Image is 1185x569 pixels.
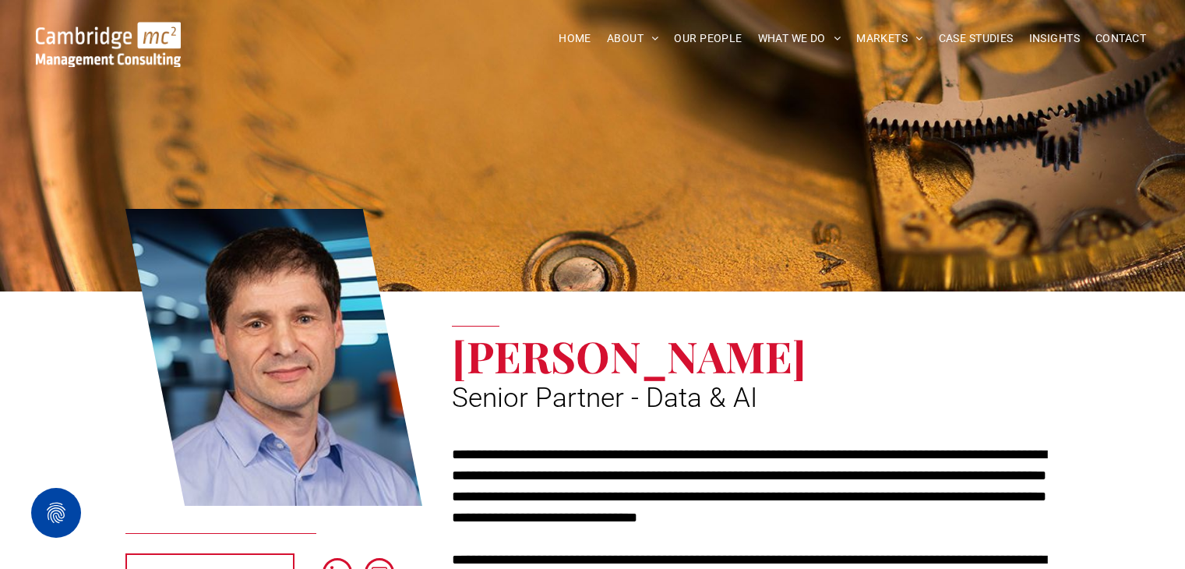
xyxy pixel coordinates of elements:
a: HOME [551,27,599,51]
a: WHAT WE DO [750,27,849,51]
a: MARKETS [848,27,930,51]
a: CASE STUDIES [931,27,1021,51]
a: Simon Brueckheimer | Senior Partner - Data & AI [125,207,423,509]
span: [PERSON_NAME] [452,327,806,384]
a: OUR PEOPLE [666,27,749,51]
img: Go to Homepage [36,22,181,67]
a: CONTACT [1088,27,1154,51]
a: Your Business Transformed | Cambridge Management Consulting [36,24,181,41]
a: ABOUT [599,27,667,51]
a: INSIGHTS [1021,27,1088,51]
span: Senior Partner - Data & AI [452,382,757,414]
